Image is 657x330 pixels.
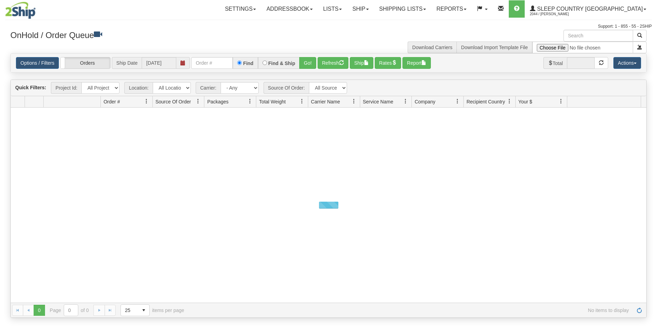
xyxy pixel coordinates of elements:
[5,24,652,29] div: Support: 1 - 855 - 55 - 2SHIP
[412,45,452,50] a: Download Carriers
[34,305,45,316] span: Page 0
[467,98,505,105] span: Recipient Country
[50,304,89,316] span: Page of 0
[633,30,647,42] button: Search
[194,308,629,313] span: No items to display
[555,95,567,107] a: Your $ filter column settings
[518,98,532,105] span: Your $
[121,304,184,316] span: items per page
[261,0,318,18] a: Addressbook
[613,57,641,69] button: Actions
[196,82,221,94] span: Carrier:
[299,57,316,69] button: Go!
[350,57,373,69] button: Ship
[415,98,435,105] span: Company
[112,57,142,69] span: Ship Date
[16,57,59,69] a: Options / Filters
[125,307,134,314] span: 25
[259,98,286,105] span: Total Weight
[191,57,233,69] input: Order #
[530,11,582,18] span: 2044 / [PERSON_NAME]
[452,95,463,107] a: Company filter column settings
[138,305,149,316] span: select
[348,95,360,107] a: Carrier Name filter column settings
[525,0,651,18] a: Sleep Country [GEOGRAPHIC_DATA] 2044 / [PERSON_NAME]
[207,98,228,105] span: Packages
[543,57,567,69] span: Total
[318,57,348,69] button: Refresh
[141,95,152,107] a: Order # filter column settings
[264,82,309,94] span: Source Of Order:
[375,57,401,69] button: Rates
[244,95,256,107] a: Packages filter column settings
[634,305,645,316] a: Refresh
[535,6,643,12] span: Sleep Country [GEOGRAPHIC_DATA]
[220,0,261,18] a: Settings
[374,0,431,18] a: Shipping lists
[268,61,295,66] label: Find & Ship
[431,0,472,18] a: Reports
[121,304,150,316] span: Page sizes drop down
[11,80,646,96] div: grid toolbar
[51,82,81,94] span: Project Id:
[296,95,308,107] a: Total Weight filter column settings
[363,98,393,105] span: Service Name
[5,2,36,19] img: logo2044.jpg
[563,30,633,42] input: Search
[400,95,411,107] a: Service Name filter column settings
[318,0,347,18] a: Lists
[402,57,431,69] button: Report
[532,42,633,53] input: Import
[61,57,110,68] label: Orders
[192,95,204,107] a: Source Of Order filter column settings
[156,98,191,105] span: Source Of Order
[10,30,323,40] h3: OnHold / Order Queue
[104,98,120,105] span: Order #
[504,95,515,107] a: Recipient Country filter column settings
[311,98,340,105] span: Carrier Name
[243,61,254,66] label: Find
[461,45,528,50] a: Download Import Template File
[124,82,153,94] span: Location:
[15,84,46,91] label: Quick Filters:
[347,0,374,18] a: Ship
